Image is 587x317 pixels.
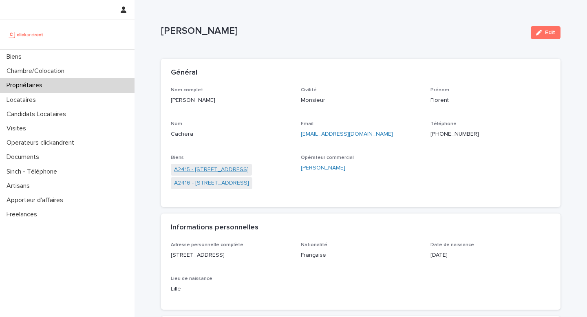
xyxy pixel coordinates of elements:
span: Email [301,121,313,126]
span: Nom [171,121,182,126]
p: Biens [3,53,28,61]
p: Freelances [3,211,44,218]
span: Adresse personnelle complète [171,242,243,247]
p: Operateurs clickandrent [3,139,81,147]
p: Artisans [3,182,36,190]
p: Candidats Locataires [3,110,73,118]
img: UCB0brd3T0yccxBKYDjQ [7,26,46,43]
p: Florent [430,96,551,105]
h2: Informations personnelles [171,223,258,232]
p: Visites [3,125,33,132]
p: [STREET_ADDRESS] [171,251,291,260]
span: Prénom [430,88,449,92]
p: Française [301,251,421,260]
p: Documents [3,153,46,161]
span: Nom complet [171,88,203,92]
a: [EMAIL_ADDRESS][DOMAIN_NAME] [301,131,393,137]
a: A2415 - [STREET_ADDRESS] [174,165,249,174]
p: Lille [171,285,291,293]
p: Sinch - Téléphone [3,168,64,176]
p: [PERSON_NAME] [171,96,291,105]
span: Biens [171,155,184,160]
p: Monsieur [301,96,421,105]
span: Nationalité [301,242,327,247]
span: Edit [545,30,555,35]
span: Civilité [301,88,317,92]
p: Apporteur d'affaires [3,196,70,204]
p: [DATE] [430,251,551,260]
span: Date de naissance [430,242,474,247]
span: Téléphone [430,121,457,126]
p: [PHONE_NUMBER] [430,130,551,139]
p: Chambre/Colocation [3,67,71,75]
a: [PERSON_NAME] [301,164,345,172]
a: A2416 - [STREET_ADDRESS] [174,179,249,187]
button: Edit [531,26,561,39]
p: [PERSON_NAME] [161,25,524,37]
h2: Général [171,68,197,77]
p: Locataires [3,96,42,104]
p: Propriétaires [3,81,49,89]
span: Lieu de naissance [171,276,212,281]
span: Opérateur commercial [301,155,354,160]
p: Cachera [171,130,291,139]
